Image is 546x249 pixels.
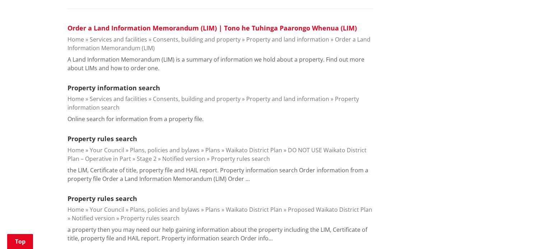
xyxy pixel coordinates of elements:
[121,214,179,222] a: Property rules search
[246,95,329,103] a: Property and land information
[130,146,200,154] a: Plans, policies and bylaws
[67,95,84,103] a: Home
[7,234,33,249] a: Top
[67,83,160,92] a: Property information search
[67,225,373,243] p: a property then you may need our help gaining information about the property including the LIM, C...
[153,95,241,103] a: Consents, building and property
[90,146,124,154] a: Your Council
[226,206,282,214] a: Waikato District Plan
[67,194,137,203] a: Property rules search
[67,146,84,154] a: Home
[246,35,329,43] a: Property and land information
[211,155,270,163] a: Property rules search
[513,219,539,245] iframe: Messenger Launcher
[67,206,84,214] a: Home
[288,206,372,214] a: Proposed Waikato District Plan
[67,166,373,183] p: the LIM, Certificate of title, property file and HAIL report. Property information search Order i...
[67,55,373,72] p: A Land Information Memorandum (LIM) is a summary of information we hold about a property. Find ou...
[226,146,282,154] a: Waikato District Plan
[67,134,137,143] a: Property rules search
[67,146,367,163] a: DO NOT USE Waikato District Plan – Operative in Part
[205,206,220,214] a: Plans
[90,35,147,43] a: Services and facilities
[67,35,84,43] a: Home
[67,115,204,123] p: Online search for information from a property file.
[67,35,370,52] a: Order a Land Information Memorandum (LIM)
[67,24,357,32] a: Order a Land Information Memorandum (LIM) | Tono he Tuhinga Paarongo Whenua (LIM)
[205,146,220,154] a: Plans
[162,155,205,163] a: Notified version
[67,95,359,111] a: Property information search
[90,206,124,214] a: Your Council
[90,95,147,103] a: Services and facilities
[72,214,115,222] a: Notified version
[137,155,157,163] a: Stage 2
[130,206,200,214] a: Plans, policies and bylaws
[153,35,241,43] a: Consents, building and property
